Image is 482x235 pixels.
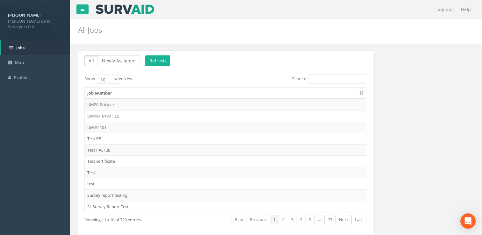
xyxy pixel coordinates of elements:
[85,99,366,110] td: UM20-Gatwick
[292,74,366,84] label: Search:
[297,215,306,224] a: 4
[84,55,98,66] button: All
[85,201,366,212] td: SL Survey Report Test
[78,26,406,34] h2: All Jobs
[247,215,270,224] a: Previous
[85,155,366,167] td: Test certificate
[85,110,366,122] td: UM19-101-MHLS
[335,215,352,224] a: Next
[85,167,366,178] td: Test
[8,18,62,30] span: [PERSON_NAME] Land Surveyors Ltd
[145,55,170,66] button: Refresh
[1,40,70,55] a: Jobs
[85,122,366,133] td: UM19-101
[85,178,366,189] td: test
[95,74,119,84] select: Showentries
[84,214,196,223] div: Showing 1 to 10 of 729 entries
[351,215,366,224] a: Last
[279,215,288,224] a: 2
[16,45,25,51] span: Jobs
[84,74,132,84] label: Show entries
[232,215,247,224] a: First
[270,215,279,224] a: 1
[306,215,315,224] a: 5
[8,11,62,30] a: [PERSON_NAME] [PERSON_NAME] Land Surveyors Ltd
[324,215,336,224] a: 73
[85,144,366,156] td: Test PAS128
[14,75,27,80] span: Profile
[8,12,40,18] strong: [PERSON_NAME]
[308,74,366,84] input: Search:
[85,88,366,99] th: Job Number: activate to sort column ascending
[314,215,325,224] a: …
[85,133,366,144] td: Test PB
[15,60,24,65] span: Map
[98,55,140,66] button: Newly Assigned
[85,189,366,201] td: Survey report testing
[288,215,297,224] a: 3
[460,213,476,229] div: Open Intercom Messenger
